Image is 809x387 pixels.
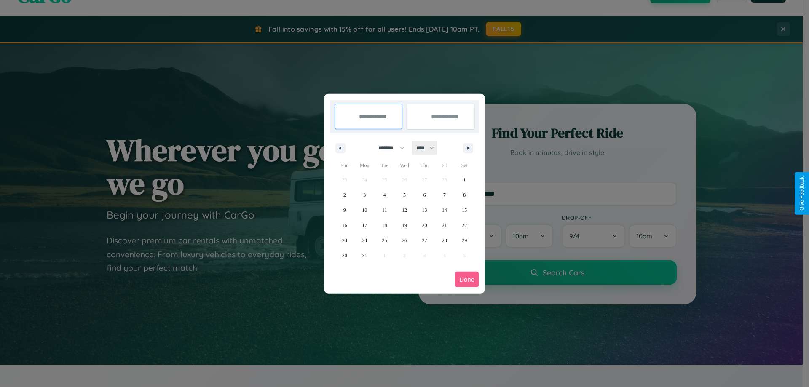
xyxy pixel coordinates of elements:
button: 19 [394,218,414,233]
button: 31 [354,248,374,263]
span: 20 [422,218,427,233]
span: 5 [403,187,406,203]
button: 13 [415,203,434,218]
span: 14 [442,203,447,218]
span: 11 [382,203,387,218]
button: 5 [394,187,414,203]
button: 27 [415,233,434,248]
span: 3 [363,187,366,203]
button: 9 [335,203,354,218]
span: 22 [462,218,467,233]
button: 4 [375,187,394,203]
button: 24 [354,233,374,248]
button: 17 [354,218,374,233]
span: Tue [375,159,394,172]
span: 25 [382,233,387,248]
button: 18 [375,218,394,233]
button: 26 [394,233,414,248]
span: Mon [354,159,374,172]
button: 12 [394,203,414,218]
span: 6 [423,187,426,203]
span: 1 [463,172,466,187]
span: 15 [462,203,467,218]
span: 27 [422,233,427,248]
span: 26 [402,233,407,248]
span: 30 [342,248,347,263]
span: 21 [442,218,447,233]
span: 12 [402,203,407,218]
button: 14 [434,203,454,218]
button: 29 [455,233,474,248]
button: 1 [455,172,474,187]
div: Give Feedback [799,176,805,211]
button: Done [455,272,479,287]
span: 4 [383,187,386,203]
button: 21 [434,218,454,233]
span: 7 [443,187,446,203]
span: 31 [362,248,367,263]
button: 16 [335,218,354,233]
span: Fri [434,159,454,172]
span: Sat [455,159,474,172]
span: 17 [362,218,367,233]
span: 13 [422,203,427,218]
button: 8 [455,187,474,203]
span: Thu [415,159,434,172]
button: 20 [415,218,434,233]
span: 29 [462,233,467,248]
button: 30 [335,248,354,263]
button: 2 [335,187,354,203]
button: 6 [415,187,434,203]
button: 22 [455,218,474,233]
span: 8 [463,187,466,203]
span: Wed [394,159,414,172]
button: 10 [354,203,374,218]
button: 11 [375,203,394,218]
button: 28 [434,233,454,248]
span: 28 [442,233,447,248]
span: Sun [335,159,354,172]
button: 15 [455,203,474,218]
button: 25 [375,233,394,248]
span: 10 [362,203,367,218]
span: 2 [343,187,346,203]
span: 9 [343,203,346,218]
span: 24 [362,233,367,248]
span: 18 [382,218,387,233]
button: 3 [354,187,374,203]
button: 23 [335,233,354,248]
span: 16 [342,218,347,233]
span: 23 [342,233,347,248]
button: 7 [434,187,454,203]
span: 19 [402,218,407,233]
